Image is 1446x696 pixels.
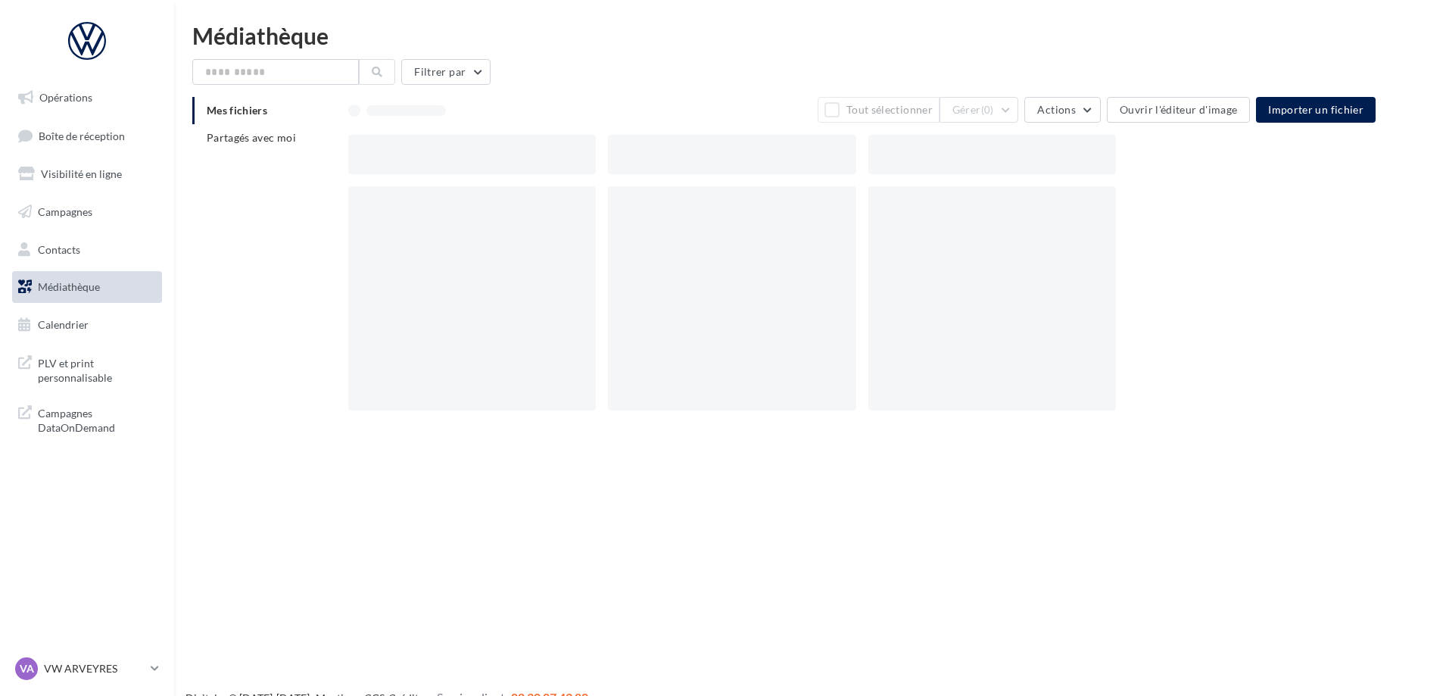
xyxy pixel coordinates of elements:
[38,318,89,331] span: Calendrier
[9,397,165,442] a: Campagnes DataOnDemand
[981,104,994,116] span: (0)
[38,205,92,218] span: Campagnes
[20,661,34,676] span: VA
[44,661,145,676] p: VW ARVEYRES
[9,271,165,303] a: Médiathèque
[9,158,165,190] a: Visibilité en ligne
[818,97,939,123] button: Tout sélectionner
[9,120,165,152] a: Boîte de réception
[38,353,156,385] span: PLV et print personnalisable
[9,347,165,392] a: PLV et print personnalisable
[9,234,165,266] a: Contacts
[1107,97,1250,123] button: Ouvrir l'éditeur d'image
[207,104,267,117] span: Mes fichiers
[38,242,80,255] span: Contacts
[192,24,1428,47] div: Médiathèque
[39,91,92,104] span: Opérations
[9,196,165,228] a: Campagnes
[41,167,122,180] span: Visibilité en ligne
[39,129,125,142] span: Boîte de réception
[207,131,296,144] span: Partagés avec moi
[9,82,165,114] a: Opérations
[9,309,165,341] a: Calendrier
[1268,103,1363,116] span: Importer un fichier
[401,59,491,85] button: Filtrer par
[12,654,162,683] a: VA VW ARVEYRES
[1037,103,1075,116] span: Actions
[38,403,156,435] span: Campagnes DataOnDemand
[1024,97,1100,123] button: Actions
[1256,97,1376,123] button: Importer un fichier
[940,97,1019,123] button: Gérer(0)
[38,280,100,293] span: Médiathèque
